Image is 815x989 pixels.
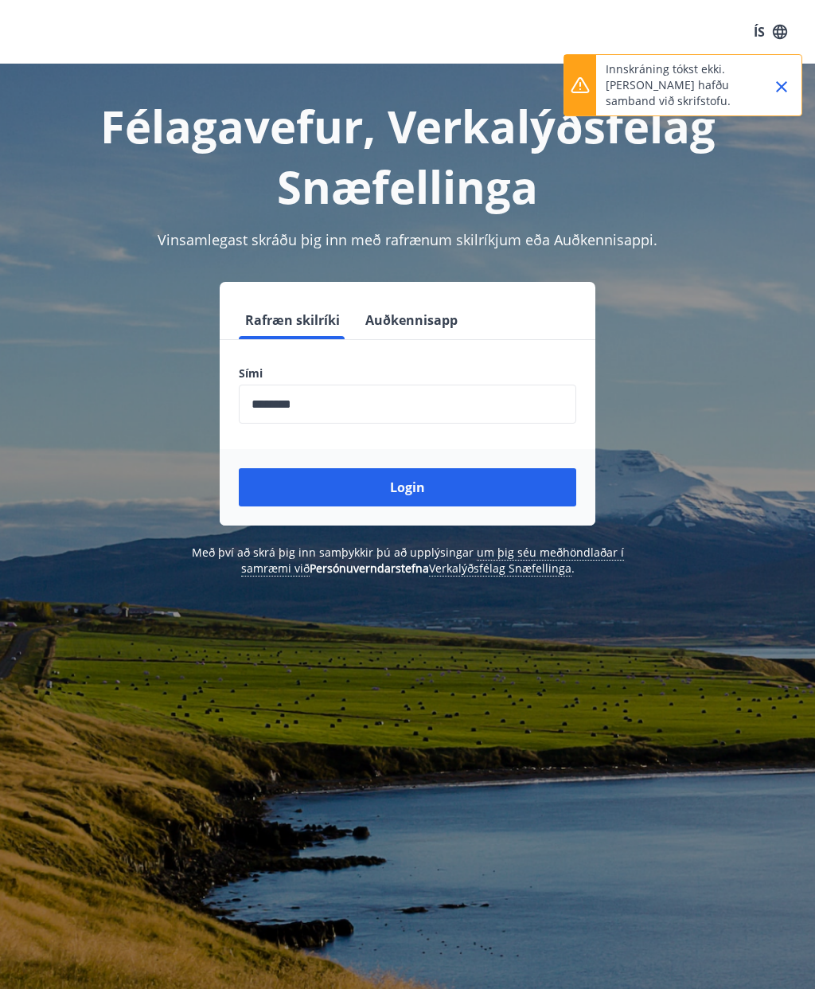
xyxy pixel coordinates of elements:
label: Sími [239,365,576,381]
button: Close [768,73,795,100]
button: Rafræn skilríki [239,301,346,339]
p: Innskráning tókst ekki. [PERSON_NAME] hafðu samband við skrifstofu. [606,61,746,109]
a: Persónuverndarstefna [310,561,429,576]
button: Login [239,468,576,506]
span: Vinsamlegast skráðu þig inn með rafrænum skilríkjum eða Auðkennisappi. [158,230,657,249]
button: Auðkennisapp [359,301,464,339]
span: Með því að skrá þig inn samþykkir þú að upplýsingar . [192,545,624,577]
button: ÍS [745,18,796,46]
h1: Félagavefur, Verkalýðsfélag Snæfellinga [19,96,796,217]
